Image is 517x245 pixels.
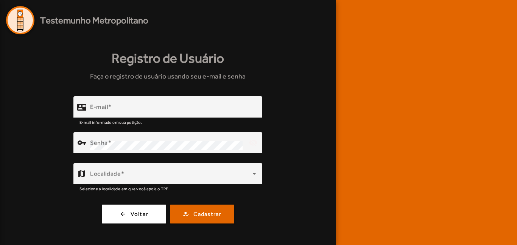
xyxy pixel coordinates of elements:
span: Faça o registro de usuário usando seu e-mail e senha [90,71,246,81]
mat-icon: map [77,169,86,178]
button: Cadastrar [170,205,234,223]
button: Voltar [102,205,166,223]
span: Testemunho Metropolitano [40,14,148,27]
mat-icon: visibility_off [244,134,263,152]
mat-label: Senha [90,139,108,146]
mat-icon: contact_mail [77,103,86,112]
img: Logo Agenda [6,6,34,34]
mat-hint: E-mail informado em sua petição. [79,118,142,126]
mat-label: E-mail [90,103,108,111]
mat-label: Localidade [90,170,121,177]
span: Cadastrar [193,210,221,219]
mat-icon: vpn_key [77,138,86,147]
span: Voltar [131,210,148,219]
strong: Registro de Usuário [112,48,224,68]
mat-hint: Selecione a localidade em que você apoia o TPE. [79,184,170,193]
